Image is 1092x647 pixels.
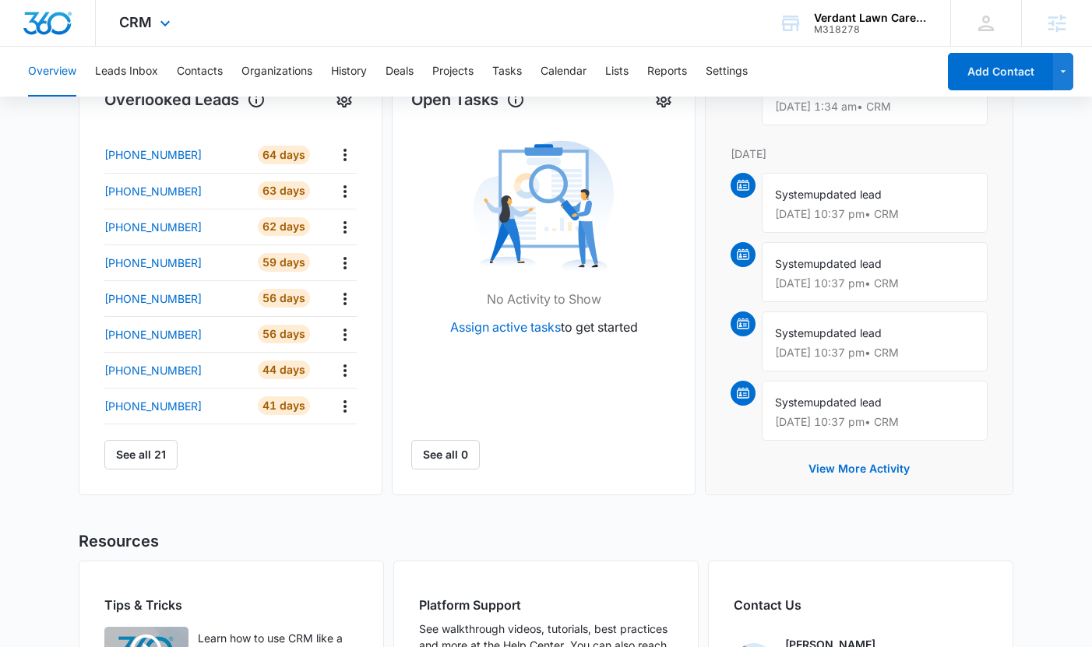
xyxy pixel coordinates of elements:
span: updated lead [813,326,882,339]
span: System [775,396,813,409]
button: Lists [605,47,629,97]
p: to get started [450,318,638,336]
h1: Overlooked Leads [104,88,266,111]
button: Tasks [492,47,522,97]
button: Actions [333,179,357,203]
h2: Platform Support [419,596,673,614]
button: Contacts [177,47,223,97]
span: updated lead [813,396,882,409]
button: View More Activity [793,450,925,487]
a: [PHONE_NUMBER] [104,362,246,378]
button: Organizations [241,47,312,97]
div: 44 Days [258,360,310,379]
img: logo_orange.svg [25,25,37,37]
div: account name [814,12,928,24]
div: 41 Days [258,396,310,415]
a: [PHONE_NUMBER] [104,398,246,414]
h2: Resources [79,529,1013,553]
button: Actions [333,251,357,275]
span: System [775,257,813,270]
span: CRM [119,14,152,30]
button: Settings [706,47,748,97]
button: Actions [333,394,357,418]
p: [PHONE_NUMBER] [104,255,202,271]
h1: Open Tasks [411,88,525,111]
a: [PHONE_NUMBER] [104,183,246,199]
p: [DATE] 10:37 pm • CRM [775,417,974,427]
button: Reports [647,47,687,97]
img: tab_domain_overview_orange.svg [42,90,55,103]
div: v 4.0.25 [44,25,76,37]
div: Domain: [DOMAIN_NAME] [41,40,171,53]
span: updated lead [813,188,882,201]
a: [PHONE_NUMBER] [104,219,246,235]
a: [PHONE_NUMBER] [104,326,246,343]
button: Projects [432,47,474,97]
div: 64 Days [258,146,310,164]
button: Add Contact [948,53,1053,90]
a: [PHONE_NUMBER] [104,146,246,163]
p: [DATE] 10:37 pm • CRM [775,347,974,358]
div: 62 Days [258,217,310,236]
p: [PHONE_NUMBER] [104,290,202,307]
p: [PHONE_NUMBER] [104,326,202,343]
button: Actions [333,215,357,239]
p: No Activity to Show [487,290,601,308]
div: Domain Overview [59,92,139,102]
button: Actions [333,287,357,311]
button: Settings [651,87,676,112]
div: 59 Days [258,253,310,272]
button: History [331,47,367,97]
img: tab_keywords_by_traffic_grey.svg [155,90,167,103]
button: See all 21 [104,440,178,469]
p: [PHONE_NUMBER] [104,398,202,414]
div: Keywords by Traffic [172,92,262,102]
span: System [775,326,813,339]
span: updated lead [813,257,882,270]
div: account id [814,24,928,35]
div: 56 Days [258,325,310,343]
p: [PHONE_NUMBER] [104,362,202,378]
div: 63 Days [258,181,310,200]
h2: Tips & Tricks [104,596,358,614]
button: Actions [333,322,357,346]
h2: Contact Us [734,596,988,614]
button: Deals [386,47,414,97]
p: [DATE] 1:34 am • CRM [775,101,974,112]
p: [DATE] [731,146,988,162]
a: Assign active tasks [450,319,561,335]
button: Actions [333,142,357,167]
a: [PHONE_NUMBER] [104,255,246,271]
div: 56 Days [258,289,310,308]
span: System [775,188,813,201]
button: Calendar [541,47,587,97]
a: See all 0 [411,440,480,469]
p: [PHONE_NUMBER] [104,146,202,163]
button: Leads Inbox [95,47,158,97]
p: [PHONE_NUMBER] [104,219,202,235]
button: Settings [332,87,357,112]
a: [PHONE_NUMBER] [104,290,246,307]
button: Actions [333,358,357,382]
img: website_grey.svg [25,40,37,53]
p: [PHONE_NUMBER] [104,183,202,199]
button: Overview [28,47,76,97]
p: [DATE] 10:37 pm • CRM [775,278,974,289]
p: [DATE] 10:37 pm • CRM [775,209,974,220]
